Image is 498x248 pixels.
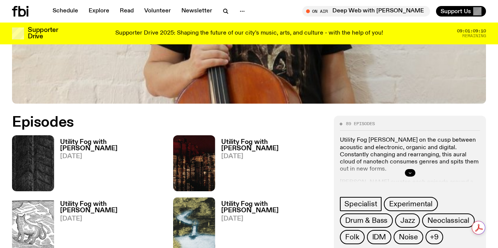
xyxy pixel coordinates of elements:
[115,30,383,37] p: Supporter Drive 2025: Shaping the future of our city’s music, arts, and culture - with the help o...
[427,216,469,225] span: Neoclassical
[430,233,439,241] span: +9
[389,200,433,208] span: Experimental
[441,8,471,15] span: Support Us
[60,139,164,152] h3: Utility Fog with [PERSON_NAME]
[345,233,359,241] span: Folk
[60,201,164,214] h3: Utility Fog with [PERSON_NAME]
[345,216,388,225] span: Drum & Bass
[140,6,175,17] a: Volunteer
[215,139,325,191] a: Utility Fog with [PERSON_NAME][DATE]
[60,153,164,160] span: [DATE]
[426,230,443,244] button: +9
[395,213,420,228] a: Jazz
[177,6,217,17] a: Newsletter
[436,6,486,17] button: Support Us
[346,122,375,126] span: 89 episodes
[60,216,164,222] span: [DATE]
[384,197,438,211] a: Experimental
[340,213,393,228] a: Drum & Bass
[12,116,325,129] h2: Episodes
[28,27,58,40] h3: Supporter Drive
[12,135,54,191] img: Cover of Giuseppe Ielasi's album "an insistence on material vol.2"
[221,201,325,214] h3: Utility Fog with [PERSON_NAME]
[340,197,382,211] a: Specialist
[457,29,486,33] span: 09:01:09:10
[221,153,325,160] span: [DATE]
[399,233,418,241] span: Noise
[221,216,325,222] span: [DATE]
[115,6,138,17] a: Read
[462,34,486,38] span: Remaining
[84,6,114,17] a: Explore
[367,230,391,244] a: IDM
[173,135,215,191] img: Cover to (SAFETY HAZARD) مخاطر السلامة by electroneya, MARTINA and TNSXORDS
[54,139,164,191] a: Utility Fog with [PERSON_NAME][DATE]
[372,233,386,241] span: IDM
[302,6,430,17] button: On AirDeep Web with [PERSON_NAME]
[340,137,480,173] p: Utility Fog [PERSON_NAME] on the cusp between acoustic and electronic, organic and digital. Const...
[221,139,325,152] h3: Utility Fog with [PERSON_NAME]
[400,216,415,225] span: Jazz
[344,200,377,208] span: Specialist
[340,230,364,244] a: Folk
[394,230,423,244] a: Noise
[48,6,83,17] a: Schedule
[422,213,475,228] a: Neoclassical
